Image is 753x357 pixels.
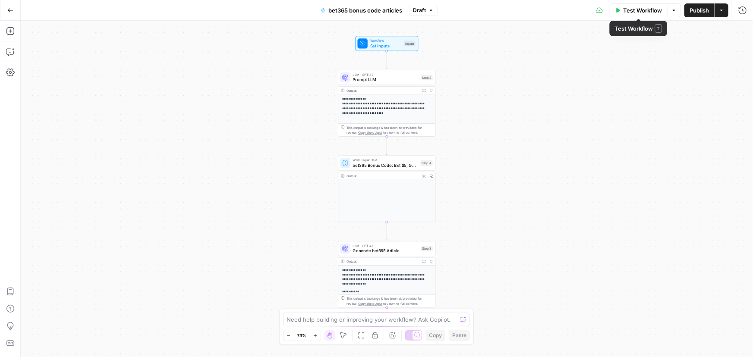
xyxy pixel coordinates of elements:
[358,302,382,306] span: Copy the output
[338,36,435,51] div: WorkflowSet InputsInputs
[421,246,433,251] div: Step 3
[449,330,470,341] button: Paste
[413,6,426,14] span: Draft
[353,247,419,254] span: Generate bet365 Article
[386,222,388,240] g: Edge from step_4 to step_3
[690,6,709,15] span: Publish
[370,38,401,44] span: Workflow
[386,137,388,155] g: Edge from step_2 to step_4
[409,5,438,16] button: Draft
[610,3,668,17] button: Test Workflow
[429,332,442,339] span: Copy
[353,72,419,77] span: LLM · GPT-4.1
[421,160,433,166] div: Step 4
[315,3,407,17] button: bet365 bonus code articles
[347,88,418,93] div: Output
[297,332,307,339] span: 73%
[353,77,419,83] span: Prompt LLM
[353,158,418,163] span: Write Liquid Text
[347,125,433,135] div: This output is too large & has been abbreviated for review. to view the full content.
[421,75,433,80] div: Step 2
[370,43,401,49] span: Set Inputs
[328,6,402,15] span: bet365 bonus code articles
[347,296,433,306] div: This output is too large & has been abbreviated for review. to view the full content.
[404,41,416,46] div: Inputs
[623,6,662,15] span: Test Workflow
[353,243,419,248] span: LLM · GPT-4.1
[338,156,435,222] div: Write Liquid Textbet365 Bonus Code: Bet $5, Get $150 for {{ event_title }}Step 4Output
[353,162,418,169] span: bet365 Bonus Code: Bet $5, Get $150 for {{ event_title }}
[347,259,418,264] div: Output
[684,3,714,17] button: Publish
[386,51,388,69] g: Edge from start to step_2
[347,173,418,178] div: Output
[425,330,445,341] button: Copy
[358,131,382,135] span: Copy the output
[452,332,466,339] span: Paste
